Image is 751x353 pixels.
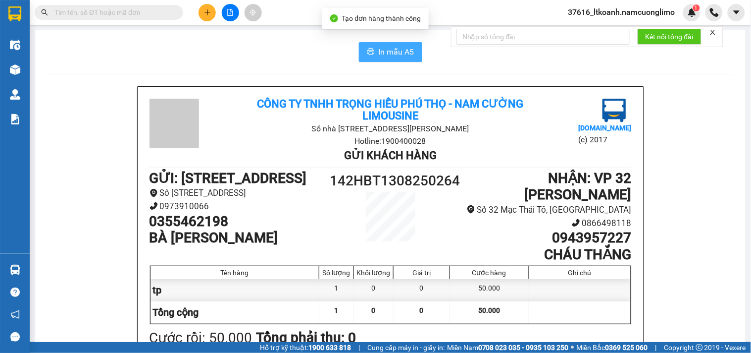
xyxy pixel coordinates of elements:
[150,170,307,186] b: GỬI : [STREET_ADDRESS]
[204,9,211,16] span: plus
[693,4,700,11] sup: 1
[394,279,450,301] div: 0
[250,9,256,16] span: aim
[688,8,697,17] img: icon-new-feature
[150,213,330,230] h1: 0355462198
[245,4,262,21] button: aim
[322,269,351,277] div: Số lượng
[344,149,437,162] b: Gửi khách hàng
[54,7,171,18] input: Tìm tên, số ĐT hoặc mã đơn
[41,9,48,16] span: search
[354,279,394,301] div: 0
[572,219,580,227] span: phone
[605,344,648,352] strong: 0369 525 060
[330,170,451,192] h1: 142HBT1308250264
[256,330,356,346] b: Tổng phải thu: 0
[359,42,422,62] button: printerIn mẫu A5
[230,135,551,147] li: Hotline: 1900400028
[710,8,719,17] img: phone-icon
[728,4,745,21] button: caret-down
[577,342,648,353] span: Miền Bắc
[450,279,529,301] div: 50.000
[525,170,632,203] b: NHẬN : VP 32 [PERSON_NAME]
[646,31,694,42] span: Kết nối tổng đài
[199,4,216,21] button: plus
[379,46,414,58] span: In mẫu A5
[10,40,20,50] img: warehouse-icon
[578,124,631,132] b: [DOMAIN_NAME]
[571,346,574,350] span: ⚪️
[396,269,447,277] div: Giá trị
[356,269,391,277] div: Khối lượng
[372,306,376,314] span: 0
[153,269,317,277] div: Tên hàng
[10,114,20,124] img: solution-icon
[150,202,158,210] span: phone
[8,6,21,21] img: logo-vxr
[153,306,199,318] span: Tổng cộng
[150,186,330,200] li: Số [STREET_ADDRESS]
[452,269,526,277] div: Cước hàng
[10,64,20,75] img: warehouse-icon
[330,14,338,22] span: check-circle
[319,279,354,301] div: 1
[696,344,703,351] span: copyright
[308,344,351,352] strong: 1900 633 818
[260,342,351,353] span: Hỗ trợ kỹ thuật:
[10,288,20,297] span: question-circle
[451,203,631,217] li: Số 32 Mạc Thái Tổ, [GEOGRAPHIC_DATA]
[335,306,339,314] span: 1
[150,279,320,301] div: tp
[578,133,631,146] li: (c) 2017
[602,99,626,122] img: logo.jpg
[227,9,234,16] span: file-add
[732,8,741,17] span: caret-down
[695,4,698,11] span: 1
[150,200,330,213] li: 0973910066
[150,327,252,349] div: Cước rồi : 50.000
[532,269,628,277] div: Ghi chú
[451,246,631,263] h1: CHÁU THẮNG
[478,344,569,352] strong: 0708 023 035 - 0935 103 250
[420,306,424,314] span: 0
[638,29,701,45] button: Kết nối tổng đài
[222,4,239,21] button: file-add
[230,122,551,135] li: Số nhà [STREET_ADDRESS][PERSON_NAME]
[257,98,523,122] b: Công ty TNHH Trọng Hiếu Phú Thọ - Nam Cường Limousine
[451,230,631,246] h1: 0943957227
[358,342,360,353] span: |
[367,48,375,57] span: printer
[10,265,20,275] img: warehouse-icon
[10,310,20,319] span: notification
[478,306,500,314] span: 50.000
[367,342,445,353] span: Cung cấp máy in - giấy in:
[560,6,683,18] span: 37616_ltkoanh.namcuonglimo
[10,89,20,100] img: warehouse-icon
[456,29,630,45] input: Nhập số tổng đài
[451,217,631,230] li: 0866498118
[467,205,475,214] span: environment
[10,332,20,342] span: message
[342,14,421,22] span: Tạo đơn hàng thành công
[150,230,330,246] h1: BÀ [PERSON_NAME]
[150,189,158,197] span: environment
[709,29,716,36] span: close
[655,342,657,353] span: |
[447,342,569,353] span: Miền Nam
